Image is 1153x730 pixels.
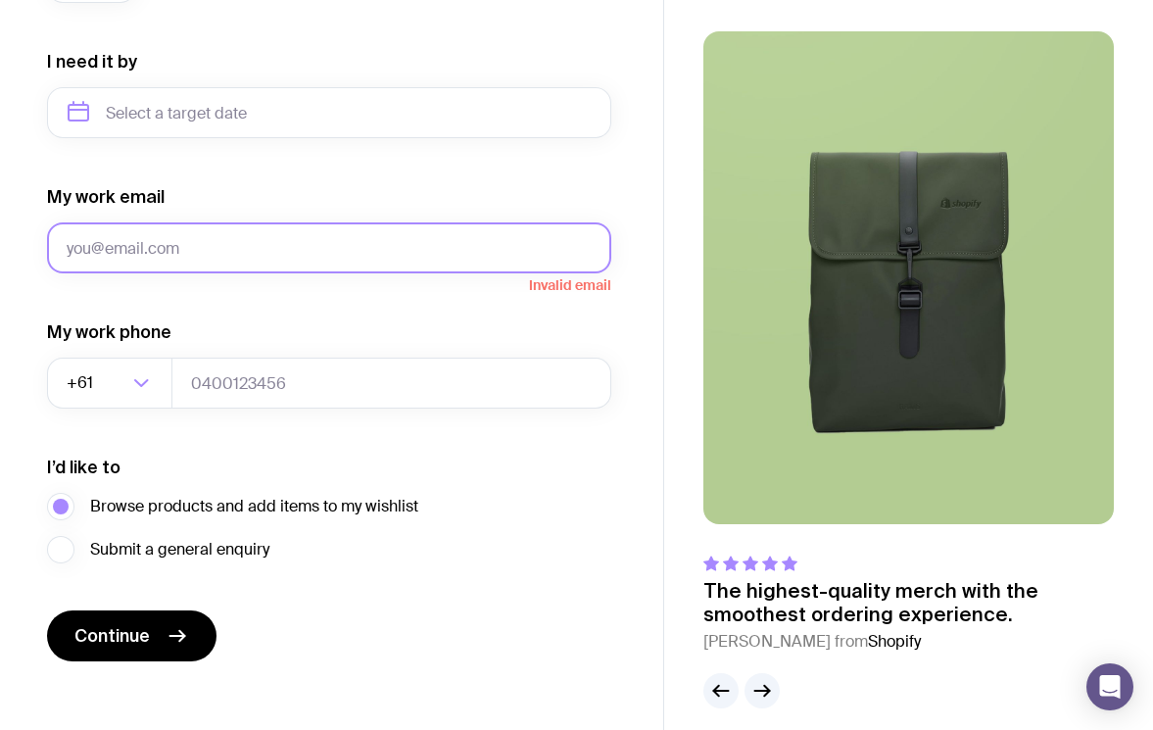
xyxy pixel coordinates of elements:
input: Search for option [97,358,127,409]
span: +61 [67,358,97,409]
input: 0400123456 [171,358,611,409]
label: My work email [47,185,165,209]
span: Continue [74,624,150,648]
span: Submit a general enquiry [90,538,269,561]
span: Browse products and add items to my wishlist [90,495,418,518]
cite: [PERSON_NAME] from [703,630,1114,654]
span: Shopify [868,631,921,652]
label: I need it by [47,50,137,73]
span: Invalid email [47,273,611,293]
div: Open Intercom Messenger [1086,663,1133,710]
button: Continue [47,610,216,661]
input: you@email.com [47,222,611,273]
label: I’d like to [47,456,120,479]
div: Search for option [47,358,172,409]
p: The highest-quality merch with the smoothest ordering experience. [703,579,1114,626]
input: Select a target date [47,87,611,138]
label: My work phone [47,320,171,344]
